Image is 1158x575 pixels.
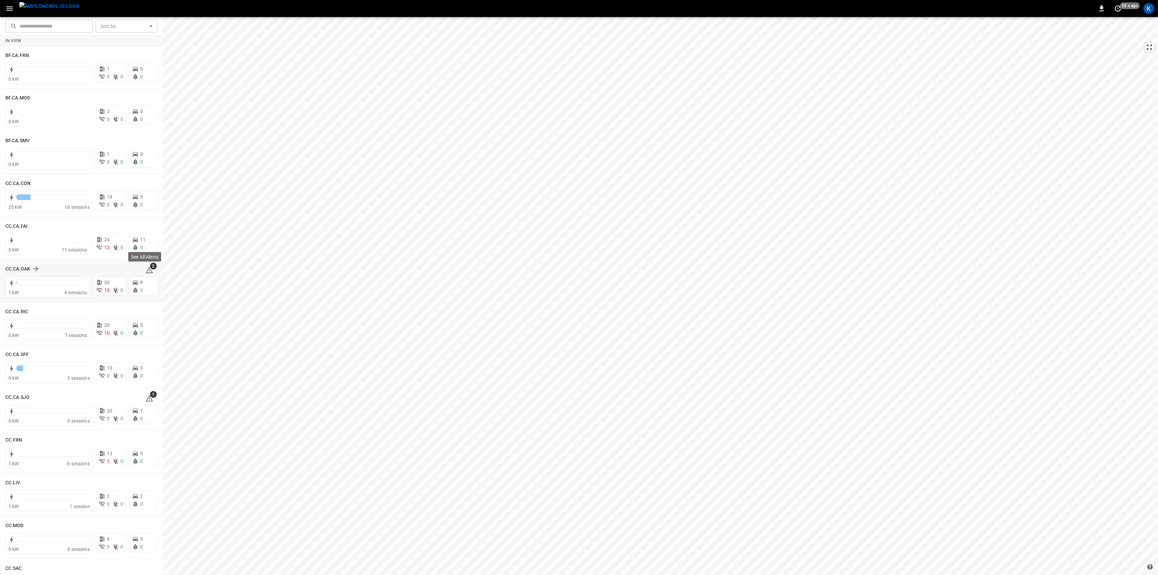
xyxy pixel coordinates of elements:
[8,119,19,124] span: 0 kW
[120,202,123,207] span: 0
[140,116,143,122] span: 0
[120,373,123,378] span: 0
[5,223,27,230] h6: CC.CA.FAI
[140,459,143,464] span: 0
[107,459,110,464] span: 1
[5,394,30,401] h6: CC.CA.SJO
[140,287,143,293] span: 0
[140,245,143,250] span: 0
[150,391,157,398] span: 1
[64,204,90,210] span: 10 sessions
[140,237,146,242] span: 11
[104,330,110,336] span: 10
[120,74,123,79] span: 0
[140,536,143,542] span: 3
[8,162,19,167] span: 0 kW
[107,109,110,114] span: 2
[120,501,123,507] span: 0
[104,245,110,250] span: 12
[140,544,143,550] span: 0
[64,290,87,295] span: 6 sessions
[8,76,19,82] span: 0 kW
[8,504,19,509] span: 1 kW
[120,116,123,122] span: 0
[140,109,143,114] span: 0
[140,451,143,456] span: 5
[5,52,29,59] h6: BF.CA.FRN
[107,494,110,499] span: 2
[70,504,90,509] span: 1 session
[5,180,31,187] h6: CC.CA.CON
[120,287,123,293] span: 0
[5,351,29,358] h6: CC.CA.SFF
[8,333,19,338] span: 0 kW
[8,204,22,210] span: 20 kW
[5,38,22,43] strong: In View
[107,451,112,456] span: 13
[107,159,110,165] span: 0
[5,137,30,145] h6: BF.CA.SMV
[107,365,112,371] span: 10
[140,194,143,200] span: 5
[107,544,110,550] span: 0
[120,159,123,165] span: 0
[131,254,158,260] p: See All Alerts
[104,280,110,285] span: 20
[1120,2,1140,9] span: 20 s ago
[8,290,19,295] span: 1 kW
[140,159,143,165] span: 0
[5,265,30,273] h6: CC.CA.OAK
[67,461,90,466] span: 6 sessions
[140,202,143,207] span: 0
[120,544,123,550] span: 0
[67,418,90,424] span: 9 sessions
[107,202,110,207] span: 0
[8,247,19,253] span: 0 kW
[140,494,143,499] span: 2
[107,373,110,378] span: 0
[104,322,110,328] span: 20
[120,330,123,336] span: 0
[107,416,110,421] span: 0
[120,416,123,421] span: 0
[67,375,90,381] span: 3 sessions
[107,194,112,200] span: 18
[67,546,90,552] span: 4 sessions
[5,94,30,102] h6: BF.CA.MOD
[5,565,22,572] h6: CC.SAC
[140,151,143,157] span: 0
[64,333,87,338] span: 7 sessions
[140,416,143,421] span: 0
[107,408,112,413] span: 20
[140,280,143,285] span: 8
[140,373,143,378] span: 0
[140,408,143,413] span: 7
[140,66,143,72] span: 0
[140,501,143,507] span: 0
[140,322,143,328] span: 5
[107,74,110,79] span: 0
[62,247,87,253] span: 11 sessions
[5,522,24,530] h6: CC.MOD
[140,365,143,371] span: 5
[1113,3,1123,14] button: set refresh interval
[8,461,19,466] span: 1 kW
[107,536,110,542] span: 6
[107,116,110,122] span: 0
[107,151,110,157] span: 1
[5,437,22,444] h6: CC.FRN
[120,245,123,250] span: 0
[107,66,110,72] span: 1
[19,2,79,11] img: ampcontrol.io logo
[1143,3,1154,14] div: profile-icon
[104,237,110,242] span: 24
[104,287,110,293] span: 10
[8,546,19,552] span: 0 kW
[120,459,123,464] span: 0
[140,74,143,79] span: 0
[107,501,110,507] span: 0
[8,418,19,424] span: 0 kW
[5,479,20,487] h6: CC.LIV
[5,308,28,316] h6: CC.CA.RIC
[140,330,143,336] span: 0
